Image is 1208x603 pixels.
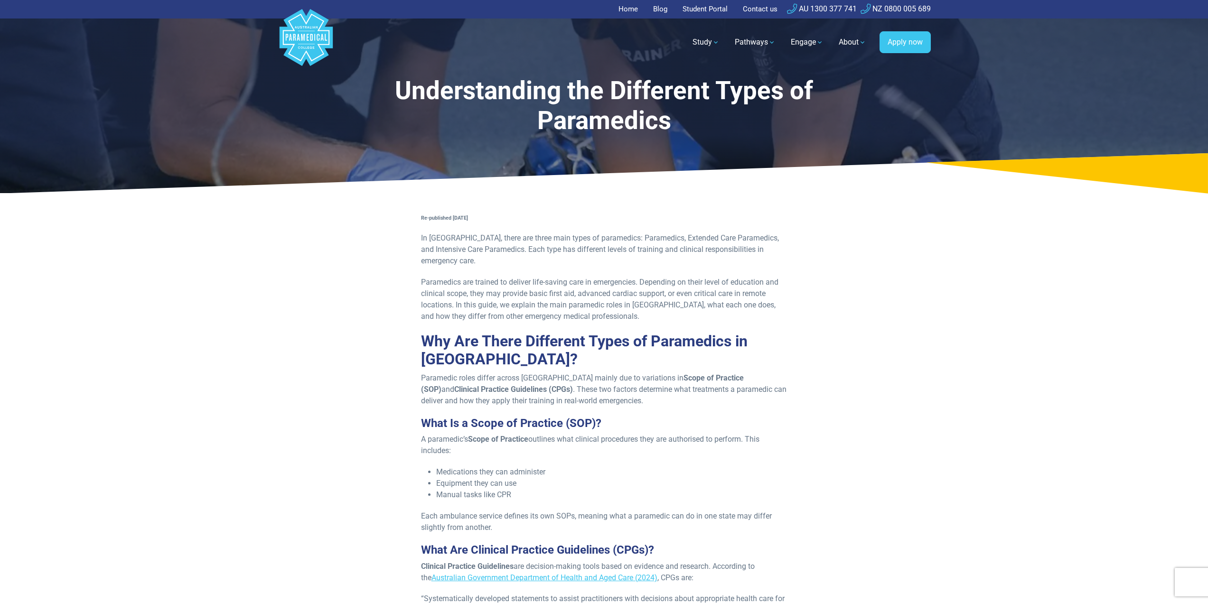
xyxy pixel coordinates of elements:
h2: Why Are There Different Types of Paramedics in [GEOGRAPHIC_DATA]? [421,332,787,369]
strong: Re-published [DATE] [421,215,468,221]
p: Paramedics are trained to deliver life-saving care in emergencies. Depending on their level of ed... [421,277,787,322]
li: Manual tasks like CPR [436,489,787,501]
strong: Scope of Practice (SOP) [421,373,744,394]
p: are decision-making tools based on evidence and research. According to the , CPGs are: [421,561,787,584]
a: Australian Paramedical College [278,19,335,66]
p: In [GEOGRAPHIC_DATA], there are three main types of paramedics: Paramedics, Extended Care Paramed... [421,232,787,267]
a: Pathways [729,29,781,56]
h3: What Are Clinical Practice Guidelines (CPGs)? [421,543,787,557]
a: Engage [785,29,829,56]
strong: Clinical Practice Guidelines [421,562,514,571]
h3: What Is a Scope of Practice (SOP)? [421,417,787,430]
li: Medications they can administer [436,466,787,478]
p: Paramedic roles differ across [GEOGRAPHIC_DATA] mainly due to variations in and . These two facto... [421,372,787,407]
a: Apply now [880,31,931,53]
li: Equipment they can use [436,478,787,489]
a: Australian Government Department of Health and Aged Care (2024) [431,573,657,582]
a: AU 1300 377 741 [787,4,857,13]
a: NZ 0800 005 689 [861,4,931,13]
p: A paramedic’s outlines what clinical procedures they are authorised to perform. This includes: [421,434,787,456]
a: About [833,29,872,56]
strong: Scope of Practice [468,435,528,444]
p: Each ambulance service defines its own SOPs, meaning what a paramedic can do in one state may dif... [421,510,787,533]
a: Study [687,29,725,56]
strong: Clinical Practice Guidelines (CPGs) [454,385,573,394]
h1: Understanding the Different Types of Paramedics [359,76,849,136]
